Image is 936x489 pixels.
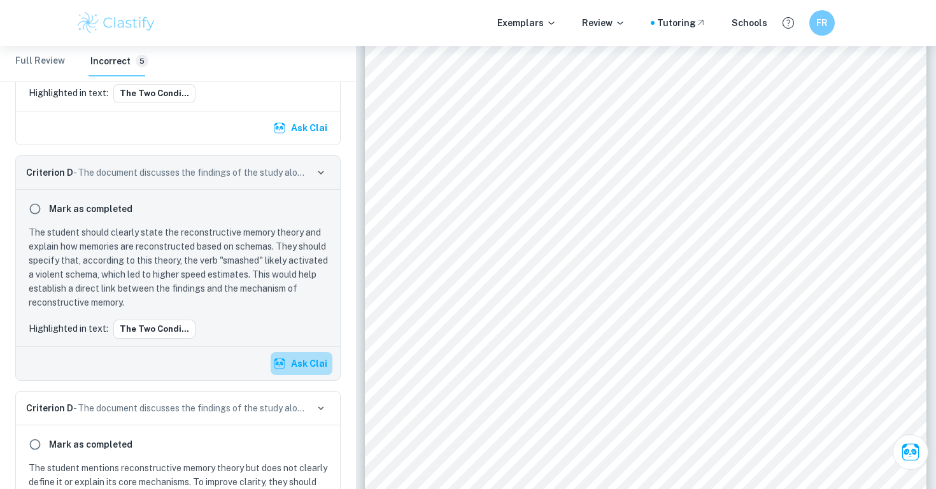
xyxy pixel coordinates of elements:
[448,137,449,139] span: 3.
[415,52,860,62] span: The critical value of U at p ≤ 0.05 for a one-tailed hypothesis was 61. Since the calculated U-va...
[502,210,517,220] span: and
[273,122,286,134] img: clai.svg
[454,210,462,220] span: of
[582,16,625,30] p: Review
[523,210,604,220] span: [PERSON_NAME]
[15,46,65,76] button: Full Review
[113,84,195,103] button: The two condi...
[415,156,557,167] span: Interpretation and Conclusion
[26,167,73,178] span: Criterion D
[415,223,702,234] span: eyewitness accounts in young people aged [DEMOGRAPHIC_DATA].
[26,401,307,415] p: - The document discusses the findings of the study alongside a clear reference to the applied the...
[26,403,73,413] span: Criterion D
[448,134,449,136] span: 2.
[136,57,148,66] span: 5
[415,467,860,477] span: However, to achieve a better distribution of variables, a larger sample size would have been pref...
[809,10,835,36] button: FR
[497,16,557,30] p: Exemplars
[415,290,860,301] span: schema. This demonstrates how post.event info can bias memory by shaping how participants reconst...
[415,416,860,426] span: reducing the risk of order effects. The issue of pre-existing background differences among partic...
[415,210,448,220] span: findings
[595,210,653,220] span: demonstrating
[398,388,408,399] span: b)
[415,330,861,341] span: This suggests that all individuals - including juniors - are susceptible to the influence of word...
[415,304,439,314] span: event.
[415,183,860,194] span: hypothesis and reject the null hypothesis. Participants’ responses depended on the intensity of t...
[415,79,861,89] span: Therefore, the null hypothesis should be accepted; thus, there was no significant difference in e...
[659,210,674,220] span: that
[415,66,716,76] span: was larger than the critical value, the results are not significant at p < 0.05.
[273,357,286,370] img: clai.svg
[469,210,550,220] span: [PERSON_NAME]
[415,357,778,367] span: officers could influence/alter witnesses’ recall, making eyewitness testimony less reliable.
[415,103,860,113] span: replication, the verb manipulation did not significantly affect participants’ speed estimates, wh...
[815,16,830,30] h6: FR
[415,402,860,413] span: A strength of the independent measures design is that participants were exposed to only one condi...
[271,117,332,139] button: Ask Clai
[398,39,407,49] span: b)
[415,38,564,49] span: Impact of Controlled Variables:
[271,352,332,375] button: Ask Clai
[415,91,860,101] span: between participants who heard “smashed” and those who heard “contacted.” This suggests that, in ...
[49,202,132,216] h6: Mark as completed
[113,320,195,339] button: The two condi...
[415,197,860,207] span: the questions. Although the high standard deviation indicates lower reliability, the study aligns...
[90,54,131,68] h6: Incorrect
[415,264,655,274] span: video but were influenced by the wording of the question.
[732,210,860,220] span: post-event information affects
[559,210,588,220] span: (1974),
[29,86,108,100] p: Highlighted in text:
[893,434,928,470] button: Ask Clai
[415,277,860,287] span: of a violent collision, which led to higher speed estimates compared to “contacted”, which activa...
[415,443,656,453] span: personal differences were likely balanced across conditions.
[448,132,449,134] span: 1.
[76,10,157,36] img: Clastify logo
[398,141,406,152] span: 4.
[26,166,307,180] p: - The document discusses the findings of the study alongside a clear reference to the applied the...
[415,141,466,152] span: Evaluation
[657,16,706,30] a: Tutoring
[732,16,767,30] a: Schools
[415,388,612,399] span: Strengths, Weaknesses, and Modifications
[49,437,132,451] h6: Mark as completed
[29,225,332,309] p: The student should clearly state the reconstructive memory theory and explain how memories are re...
[415,429,860,439] span: reasonably controlled, as each class already consisted of individuals with diverse backgrounds. T...
[415,170,860,180] span: The two conditions showed a statistically significant difference. For this reason, we can accept ...
[415,250,860,260] span: This supports the theory of reconstructive memory, as participants did not recall the speeds base...
[415,344,860,354] span: questions they are asked. In real-life courtrooms, this implies that the language used by lawyers...
[777,12,799,34] button: Help and Feedback
[415,114,681,124] span: with [PERSON_NAME] & [PERSON_NAME] original findings.
[681,210,725,220] span: misleading
[29,322,108,336] p: Highlighted in text:
[398,156,407,167] span: a)
[661,264,860,274] span: The verb “smashed” activated a stronger schema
